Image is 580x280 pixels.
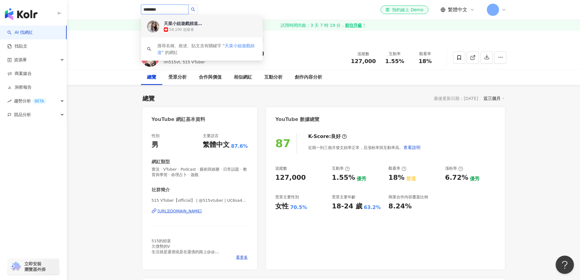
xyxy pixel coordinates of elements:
div: 社群簡介 [152,187,170,193]
div: 8.24% [388,202,412,211]
span: 競品分析 [14,108,31,122]
div: 追蹤數 [275,166,287,171]
div: 天菜小姐遊戲頻道-Honeyliciousss Gaming Channel [164,20,203,27]
div: 受眾主要年齡 [332,194,356,200]
img: chrome extension [10,262,22,271]
div: 18% [388,173,405,183]
span: 127,000 [351,58,376,64]
div: 63.2% [364,204,381,211]
div: 互動率 [332,166,350,171]
a: [URL][DOMAIN_NAME] [152,208,248,214]
div: 搜尋名稱、敘述、貼文含有關鍵字 “ ” 的網紅 [157,42,257,56]
div: BETA [32,98,46,104]
div: 預約線上 Demo [385,7,423,13]
span: 趨勢分析 [14,94,46,108]
strong: 前往升級 [345,22,362,28]
a: searchAI 找網紅 [7,30,33,36]
a: 預約線上 Demo [381,5,428,14]
div: 漲粉率 [445,166,463,171]
div: YouTube 數據總覽 [275,116,319,123]
div: 87 [275,137,290,150]
a: 商案媒合 [7,71,32,77]
div: 相似網紅 [234,74,252,81]
div: 優秀 [357,175,366,182]
div: 受眾主要性別 [275,194,299,200]
a: 洞察報告 [7,84,32,90]
div: 主要語言 [203,133,219,139]
div: 18-24 歲 [332,202,362,211]
div: 性別 [152,133,160,139]
span: 資源庫 [14,53,27,67]
div: 創作內容分析 [295,74,322,81]
div: 普通 [406,175,416,182]
div: 網紅類型 [152,159,170,165]
div: 6.72% [445,173,468,183]
div: 互動分析 [264,74,283,81]
span: 18% [419,58,432,64]
a: 試用時間尚餘：3 天 7 時 19 分，前往升級！ [67,20,580,31]
div: 58,100 追蹤者 [169,27,194,32]
div: YouTube 網紅基本資料 [152,116,206,123]
div: [URL][DOMAIN_NAME] [158,208,202,214]
div: 總覽 [147,74,156,81]
div: 良好 [331,133,341,140]
button: 查看說明 [403,141,421,154]
div: K-Score : [308,133,347,140]
span: 查看說明 [403,145,420,150]
span: search [191,7,195,12]
iframe: Help Scout Beacon - Open [556,256,574,274]
img: logo [5,8,37,20]
div: 商業合作內容覆蓋比例 [388,194,428,200]
div: 追蹤數 [351,51,376,57]
div: 近三個月 [483,94,505,102]
a: chrome extension立即安裝 瀏覽器外掛 [8,258,59,275]
div: 互動率 [383,51,406,57]
div: 70.5% [290,204,307,211]
div: 合作與價值 [199,74,222,81]
div: 觀看率 [414,51,437,57]
span: search [147,47,151,51]
span: 立即安裝 瀏覽器外掛 [24,261,46,272]
div: 近期一到三個月發文頻率正常，且漲粉率與互動率高。 [308,141,421,154]
span: 實況 · VTuber · Podcast · 藝術與娛樂 · 日常話題 · 教育與學習 · 命理占卜 · 遊戲 [152,167,248,178]
div: 女性 [275,202,289,211]
div: 繁體中文 [203,140,230,150]
div: 最後更新日期：[DATE] [434,96,478,101]
span: 看更多 [236,255,248,260]
div: 1.55% [332,173,355,183]
div: 受眾分析 [168,74,187,81]
div: 觀看率 [388,166,406,171]
span: rise [7,99,12,103]
span: 繁體中文 [448,6,467,13]
a: 找貼文 [7,43,27,49]
span: 1.55% [385,58,404,64]
div: 男 [152,140,158,150]
div: 127,000 [275,173,306,183]
img: KOL Avatar [147,20,159,33]
span: im515vt, 515 VTuber [164,60,205,64]
span: 515 VTuber【official】 | @515vtuber | UC6sa4q1MO4eLs2kq2a4FAnQ [152,198,248,203]
div: 優秀 [470,175,480,182]
div: 總覽 [142,94,155,103]
span: 87.6% [231,143,248,150]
